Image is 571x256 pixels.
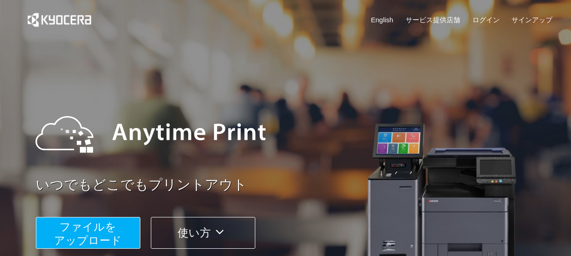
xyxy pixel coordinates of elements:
a: ログイン [472,15,500,25]
a: サービス提供店舗 [406,15,460,25]
a: いつでもどこでもプリントアウト [36,175,558,195]
button: 使い方 [151,217,255,249]
span: ファイルを ​​アップロード [54,221,122,246]
a: English [371,15,393,25]
button: ファイルを​​アップロード [36,217,140,249]
a: サインアップ [511,15,552,25]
